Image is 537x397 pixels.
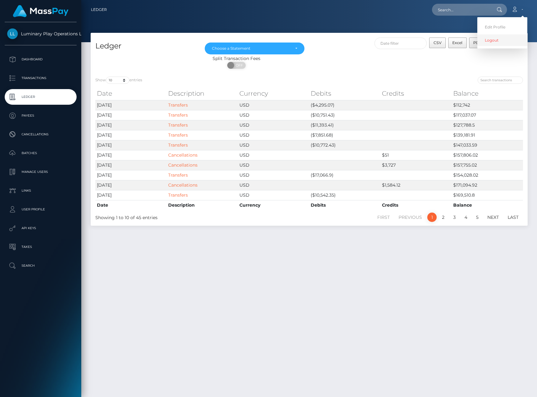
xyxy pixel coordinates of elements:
[7,130,74,139] p: Cancellations
[7,73,74,83] p: Transactions
[452,110,523,120] td: $117,037.07
[452,190,523,200] td: $169,510.8
[7,224,74,233] p: API Keys
[452,200,523,210] th: Balance
[168,162,198,168] a: Cancellations
[452,150,523,160] td: $157,806.02
[477,21,527,33] a: Edit Profile
[7,205,74,214] p: User Profile
[13,5,68,17] img: MassPay Logo
[484,213,502,222] a: Next
[7,55,74,64] p: Dashboard
[380,150,452,160] td: $51
[167,87,238,100] th: Description
[427,213,437,222] a: 1
[452,120,523,130] td: $127,788.5
[5,220,77,236] a: API Keys
[448,38,467,48] button: Excel
[478,77,523,84] input: Search transactions
[238,87,309,100] th: Currency
[452,180,523,190] td: $171,094.92
[309,170,380,180] td: ($17,066.9)
[380,200,452,210] th: Credits
[5,183,77,198] a: Links
[95,140,167,150] td: [DATE]
[168,182,198,188] a: Cancellations
[95,190,167,200] td: [DATE]
[452,40,462,45] span: Excel
[5,258,77,274] a: Search
[7,186,74,195] p: Links
[95,77,142,84] label: Show entries
[95,200,167,210] th: Date
[106,77,129,84] select: Showentries
[168,192,188,198] a: Transfers
[452,130,523,140] td: $139,181.91
[168,132,188,138] a: Transfers
[5,127,77,142] a: Cancellations
[309,87,380,100] th: Debits
[5,108,77,123] a: Payees
[439,213,448,222] a: 2
[452,100,523,110] td: $112,742
[452,140,523,150] td: $147,033.59
[168,112,188,118] a: Transfers
[309,110,380,120] td: ($10,751.43)
[469,38,486,48] button: PDF
[238,160,309,170] td: USD
[380,87,452,100] th: Credits
[238,190,309,200] td: USD
[7,28,18,39] img: Luminary Play Operations Limited
[168,152,198,158] a: Cancellations
[205,43,305,54] button: Choose a Statement
[7,92,74,102] p: Ledger
[95,212,268,221] div: Showing 1 to 10 of 45 entries
[432,4,491,16] input: Search...
[238,120,309,130] td: USD
[5,89,77,105] a: Ledger
[95,110,167,120] td: [DATE]
[95,170,167,180] td: [DATE]
[7,167,74,177] p: Manage Users
[7,261,74,270] p: Search
[168,172,188,178] a: Transfers
[238,110,309,120] td: USD
[452,170,523,180] td: $154,028.02
[473,40,482,45] span: PDF
[5,164,77,180] a: Manage Users
[95,150,167,160] td: [DATE]
[434,40,442,45] span: CSV
[452,160,523,170] td: $157,755.02
[7,148,74,158] p: Batches
[231,62,246,69] span: OFF
[5,31,77,37] span: Luminary Play Operations Limited
[309,140,380,150] td: ($10,772.43)
[238,170,309,180] td: USD
[238,150,309,160] td: USD
[380,160,452,170] td: $3,727
[91,55,382,62] div: Split Transaction Fees
[5,202,77,217] a: User Profile
[309,100,380,110] td: ($4,295.07)
[238,140,309,150] td: USD
[309,120,380,130] td: ($11,393.41)
[5,70,77,86] a: Transactions
[504,213,522,222] a: Last
[168,122,188,128] a: Transfers
[452,87,523,100] th: Balance
[95,100,167,110] td: [DATE]
[473,213,482,222] a: 5
[477,34,527,46] a: Logout
[238,200,309,210] th: Currency
[5,239,77,255] a: Taxes
[95,120,167,130] td: [DATE]
[309,190,380,200] td: ($10,542.35)
[7,242,74,252] p: Taxes
[238,100,309,110] td: USD
[238,130,309,140] td: USD
[5,145,77,161] a: Batches
[5,52,77,67] a: Dashboard
[309,200,380,210] th: Debits
[91,3,107,16] a: Ledger
[168,102,188,108] a: Transfers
